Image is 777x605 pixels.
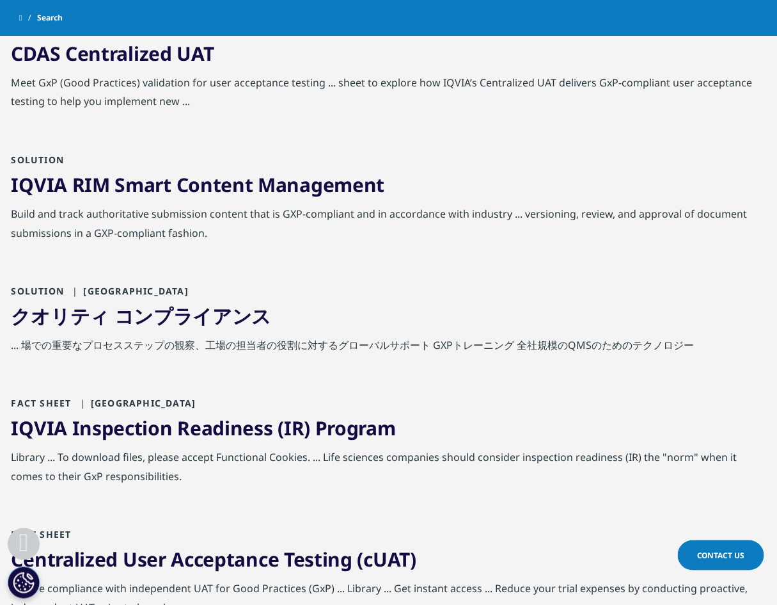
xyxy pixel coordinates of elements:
div: Meet GxP (Good Practices) validation for user acceptance testing ... sheet to explore how IQVIA’s... [12,73,766,118]
span: Fact Sheet [12,398,72,410]
span: Solution [12,286,65,298]
a: IQVIA Inspection Readiness (IR) Program [12,415,396,442]
button: Cookie 設定 [8,567,40,599]
span: [GEOGRAPHIC_DATA] [67,286,189,298]
span: Search [37,6,63,29]
span: Fact Sheet [12,529,72,541]
div: Build and track authoritative submission content that is GXP-compliant and in accordance with ind... [12,205,766,250]
a: Contact Us [678,540,764,570]
a: IQVIA RIM Smart Content Management [12,172,385,198]
div: ... 場での重要なプロセスステップの観察、工場の担当者の役割に対するグローバルサポート GXPトレーニング 全社規模のQMSのためのテクノロジー [12,336,766,362]
div: Library ... To download files, please accept Functional Cookies. ... Life sciences companies shou... [12,448,766,493]
a: Centralized User Acceptance Testing (cUAT) [12,547,416,573]
span: Solution [12,154,65,166]
a: CDAS Centralized UAT [12,40,214,67]
span: Contact Us [697,550,745,561]
span: [GEOGRAPHIC_DATA] [75,398,196,410]
a: クオリティ コンプライアンス [12,303,272,330]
